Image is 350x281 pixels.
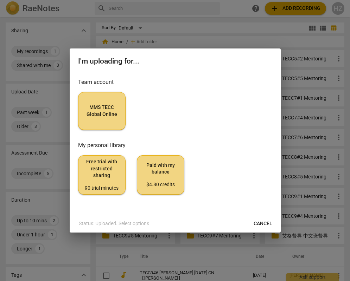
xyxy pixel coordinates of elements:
[84,185,120,192] div: 90 trial minutes
[78,92,126,130] button: MMS TECC Global Online
[143,162,178,188] span: Paid with my balance
[84,104,120,118] span: MMS TECC Global Online
[137,155,184,195] button: Paid with my balance$4.80 credits
[78,155,126,195] button: Free trial with restricted sharing90 trial minutes
[78,141,272,150] h3: My personal library
[78,78,272,86] h3: Team account
[78,57,272,66] h2: I'm uploading for...
[143,181,178,188] div: $4.80 credits
[254,220,272,227] span: Cancel
[79,220,149,227] p: Status: Uploaded. Select options
[84,158,120,191] span: Free trial with restricted sharing
[248,217,278,230] button: Cancel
